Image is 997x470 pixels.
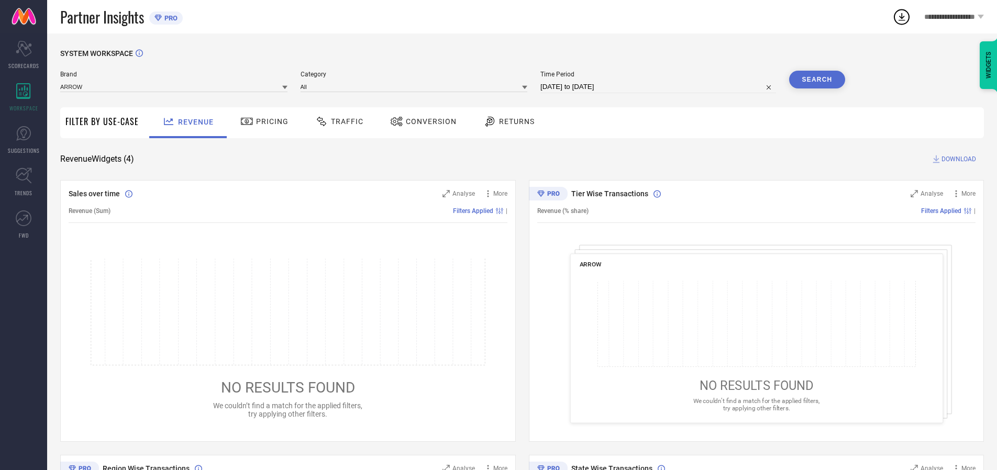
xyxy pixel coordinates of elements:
[60,6,144,28] span: Partner Insights
[60,154,134,164] span: Revenue Widgets ( 4 )
[60,49,133,58] span: SYSTEM WORKSPACE
[911,190,918,197] svg: Zoom
[162,14,178,22] span: PRO
[9,104,38,112] span: WORKSPACE
[69,189,120,198] span: Sales over time
[892,7,911,26] div: Open download list
[540,81,776,93] input: Select time period
[941,154,976,164] span: DOWNLOAD
[921,190,943,197] span: Analyse
[493,190,507,197] span: More
[693,397,819,411] span: We couldn’t find a match for the applied filters, try applying other filters.
[8,147,40,154] span: SUGGESTIONS
[789,71,846,88] button: Search
[19,231,29,239] span: FWD
[301,71,528,78] span: Category
[974,207,976,215] span: |
[65,115,139,128] span: Filter By Use-Case
[529,187,568,203] div: Premium
[452,190,475,197] span: Analyse
[579,261,601,268] span: ARROW
[15,189,32,197] span: TRENDS
[60,71,287,78] span: Brand
[331,117,363,126] span: Traffic
[537,207,589,215] span: Revenue (% share)
[699,378,813,393] span: NO RESULTS FOUND
[178,118,214,126] span: Revenue
[453,207,493,215] span: Filters Applied
[69,207,110,215] span: Revenue (Sum)
[499,117,535,126] span: Returns
[540,71,776,78] span: Time Period
[442,190,450,197] svg: Zoom
[961,190,976,197] span: More
[506,207,507,215] span: |
[406,117,457,126] span: Conversion
[571,189,648,198] span: Tier Wise Transactions
[256,117,289,126] span: Pricing
[213,401,362,418] span: We couldn’t find a match for the applied filters, try applying other filters.
[921,207,961,215] span: Filters Applied
[8,62,39,70] span: SCORECARDS
[221,379,355,396] span: NO RESULTS FOUND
